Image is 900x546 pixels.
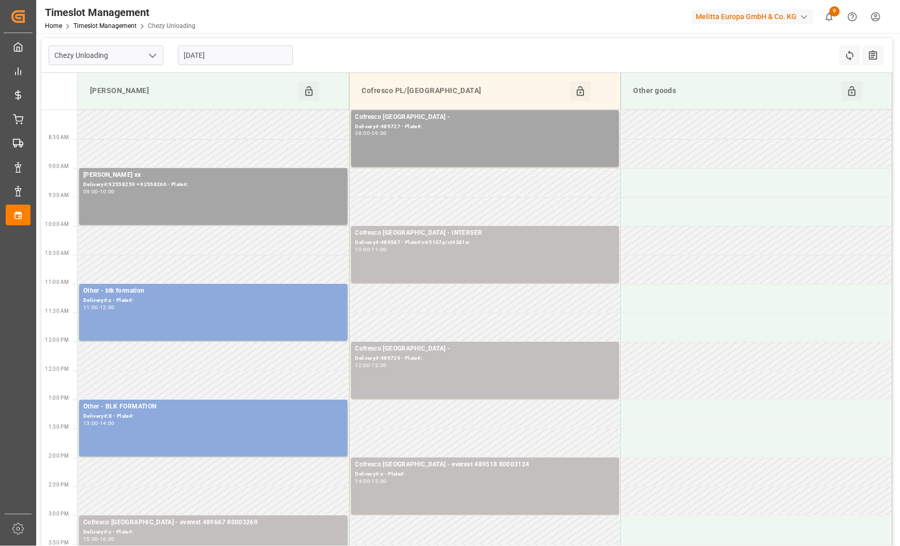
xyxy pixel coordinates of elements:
[144,48,160,64] button: open menu
[49,482,69,488] span: 2:30 PM
[83,305,98,310] div: 11:00
[355,354,615,363] div: Delivery#:489729 - Plate#:
[49,45,163,65] input: Type to search/select
[83,180,343,189] div: Delivery#:92558259 + 92558260 - Plate#:
[49,163,69,169] span: 9:00 AM
[358,81,570,101] div: Cofresco PL/[GEOGRAPHIC_DATA]
[86,81,298,101] div: [PERSON_NAME]
[692,7,818,26] button: Melitta Europa GmbH & Co. KG
[629,81,842,101] div: Other goods
[45,5,196,20] div: Timeslot Management
[370,479,371,483] div: -
[98,189,100,194] div: -
[841,5,864,28] button: Help Center
[100,189,115,194] div: 10:00
[45,221,69,227] span: 10:00 AM
[372,479,387,483] div: 15:00
[100,421,115,426] div: 14:00
[355,460,615,470] div: Cofresco [GEOGRAPHIC_DATA] - everest 489518 80003124
[818,5,841,28] button: show 9 new notifications
[692,9,814,24] div: Melitta Europa GmbH & Co. KG
[49,540,69,545] span: 3:30 PM
[49,192,69,198] span: 9:30 AM
[355,470,615,479] div: Delivery#:x - Plate#:
[83,518,343,528] div: Cofresco [GEOGRAPHIC_DATA] - everest 489667 80003269
[355,131,370,135] div: 08:00
[49,395,69,401] span: 1:00 PM
[83,170,343,180] div: [PERSON_NAME] xx
[49,453,69,459] span: 2:00 PM
[372,131,387,135] div: 09:00
[83,189,98,194] div: 09:00
[45,250,69,256] span: 10:30 AM
[45,366,69,372] span: 12:30 PM
[98,537,100,541] div: -
[73,22,137,29] a: Timeslot Management
[355,344,615,354] div: Cofresco [GEOGRAPHIC_DATA] -
[83,421,98,426] div: 13:00
[45,337,69,343] span: 12:00 PM
[49,134,69,140] span: 8:30 AM
[98,421,100,426] div: -
[100,305,115,310] div: 12:00
[370,131,371,135] div: -
[355,123,615,131] div: Delivery#:489727 - Plate#:
[355,247,370,252] div: 10:00
[370,363,371,368] div: -
[49,424,69,430] span: 1:30 PM
[83,537,98,541] div: 15:00
[83,528,343,537] div: Delivery#:x - Plate#:
[100,537,115,541] div: 16:00
[83,286,343,296] div: Other - blk formation
[45,22,62,29] a: Home
[178,45,293,65] input: DD-MM-YYYY
[830,6,840,17] span: 9
[45,308,69,314] span: 11:30 AM
[45,279,69,285] span: 11:00 AM
[83,296,343,305] div: Delivery#:x - Plate#:
[355,479,370,483] div: 14:00
[49,511,69,517] span: 3:00 PM
[98,305,100,310] div: -
[355,363,370,368] div: 12:00
[355,238,615,247] div: Delivery#:489587 - Plate#:ctr5107p/ct4381w
[372,363,387,368] div: 13:00
[83,412,343,421] div: Delivery#:X - Plate#:
[370,247,371,252] div: -
[372,247,387,252] div: 11:00
[355,228,615,238] div: Cofresco [GEOGRAPHIC_DATA] - INTERSER
[83,402,343,412] div: Other - BLK FORMATION
[355,112,615,123] div: Cofresco [GEOGRAPHIC_DATA] -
